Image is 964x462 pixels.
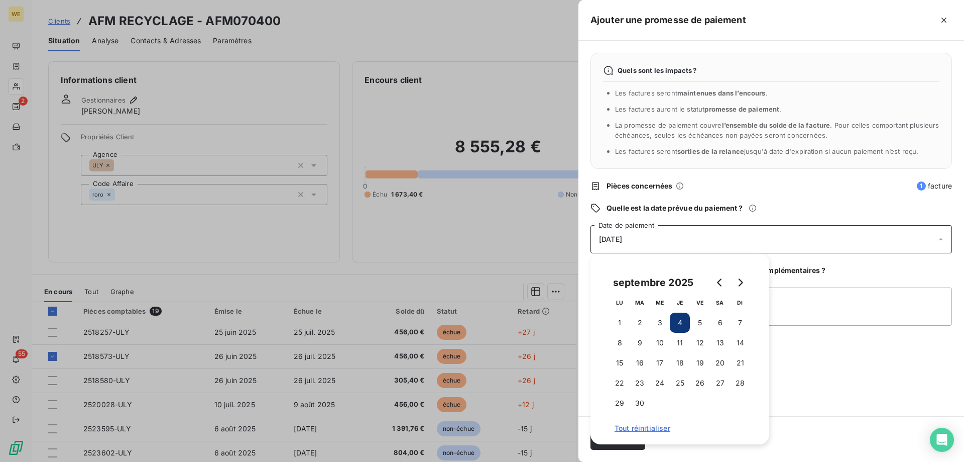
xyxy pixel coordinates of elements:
[630,293,650,313] th: mardi
[670,313,690,333] button: 4
[615,105,782,113] span: Les factures auront le statut .
[610,293,630,313] th: lundi
[615,147,918,155] span: Les factures seront jusqu'à date d'expiration si aucun paiement n’est reçu.
[730,313,750,333] button: 7
[670,373,690,393] button: 25
[610,373,630,393] button: 22
[710,272,730,293] button: Go to previous month
[730,373,750,393] button: 28
[650,353,670,373] button: 17
[670,293,690,313] th: jeudi
[599,235,622,243] span: [DATE]
[930,428,954,452] div: Open Intercom Messenger
[730,293,750,313] th: dimanche
[650,293,670,313] th: mercredi
[630,333,650,353] button: 9
[710,373,730,393] button: 27
[917,181,952,191] span: facture
[670,353,690,373] button: 18
[610,333,630,353] button: 8
[690,353,710,373] button: 19
[650,313,670,333] button: 3
[690,313,710,333] button: 5
[650,333,670,353] button: 10
[650,373,670,393] button: 24
[590,288,952,326] textarea: [DATE]
[610,353,630,373] button: 15
[677,147,744,155] span: sorties de la relance
[618,66,697,74] span: Quels sont les impacts ?
[590,13,746,27] h5: Ajouter une promesse de paiement
[690,333,710,353] button: 12
[917,181,926,191] span: 1
[690,293,710,313] th: vendredi
[630,373,650,393] button: 23
[607,203,743,213] span: Quelle est la date prévue du paiement ?
[610,393,630,413] button: 29
[710,333,730,353] button: 13
[730,353,750,373] button: 21
[615,89,768,97] span: Les factures seront .
[610,274,697,291] div: septembre 2025
[710,313,730,333] button: 6
[730,272,750,293] button: Go to next month
[630,313,650,333] button: 2
[630,393,650,413] button: 30
[630,353,650,373] button: 16
[710,353,730,373] button: 20
[610,313,630,333] button: 1
[615,424,745,432] span: Tout réinitialiser
[710,293,730,313] th: samedi
[677,89,766,97] span: maintenues dans l’encours
[722,121,830,129] span: l’ensemble du solde de la facture
[704,105,779,113] span: promesse de paiement
[607,181,673,191] span: Pièces concernées
[690,373,710,393] button: 26
[615,121,939,139] span: La promesse de paiement couvre . Pour celles comportant plusieurs échéances, seules les échéances...
[730,333,750,353] button: 14
[670,333,690,353] button: 11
